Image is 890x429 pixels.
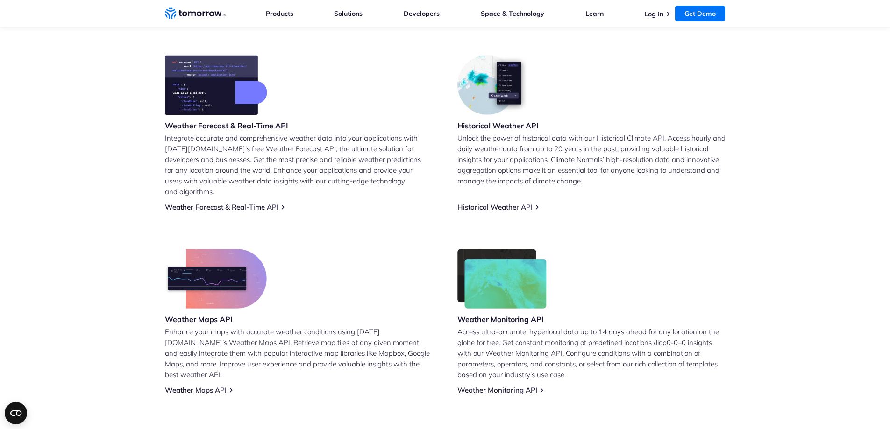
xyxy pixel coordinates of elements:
a: Weather Monitoring API [457,386,537,394]
h3: Weather Maps API [165,314,267,324]
p: Integrate accurate and comprehensive weather data into your applications with [DATE][DOMAIN_NAME]... [165,133,433,197]
a: Historical Weather API [457,203,533,211]
a: Developers [404,9,440,18]
a: Products [266,9,293,18]
p: Access ultra-accurate, hyperlocal data up to 14 days ahead for any location on the globe for free... [457,326,726,380]
a: Log In [644,10,663,18]
a: Weather Maps API [165,386,227,394]
a: Space & Technology [481,9,544,18]
a: Learn [585,9,604,18]
p: Enhance your maps with accurate weather conditions using [DATE][DOMAIN_NAME]’s Weather Maps API. ... [165,326,433,380]
h3: Weather Forecast & Real-Time API [165,120,288,131]
h3: Historical Weather API [457,120,539,131]
button: Open CMP widget [5,402,27,424]
h3: Weather Monitoring API [457,314,547,324]
a: Solutions [334,9,363,18]
a: Get Demo [675,6,725,21]
a: Home link [165,7,226,21]
p: Unlock the power of historical data with our Historical Climate API. Access hourly and daily weat... [457,133,726,186]
a: Weather Forecast & Real-Time API [165,203,278,211]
